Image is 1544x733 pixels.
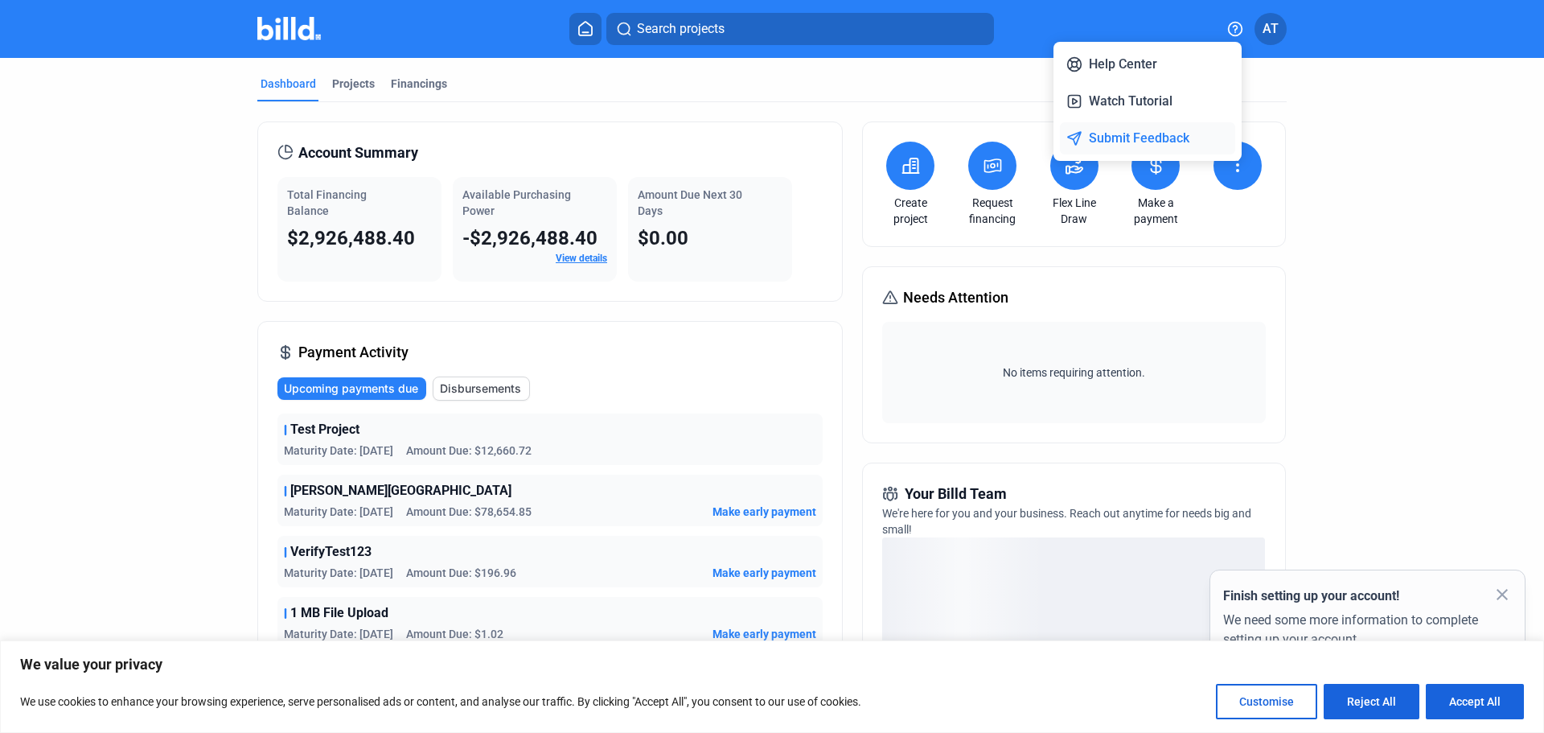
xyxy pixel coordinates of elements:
p: We value your privacy [20,655,1524,674]
button: Reject All [1324,684,1419,719]
button: Submit Feedback [1060,122,1235,154]
p: We use cookies to enhance your browsing experience, serve personalised ads or content, and analys... [20,692,861,711]
button: Customise [1216,684,1317,719]
button: Accept All [1426,684,1524,719]
button: Help Center [1060,48,1235,80]
button: Watch Tutorial [1060,85,1235,117]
